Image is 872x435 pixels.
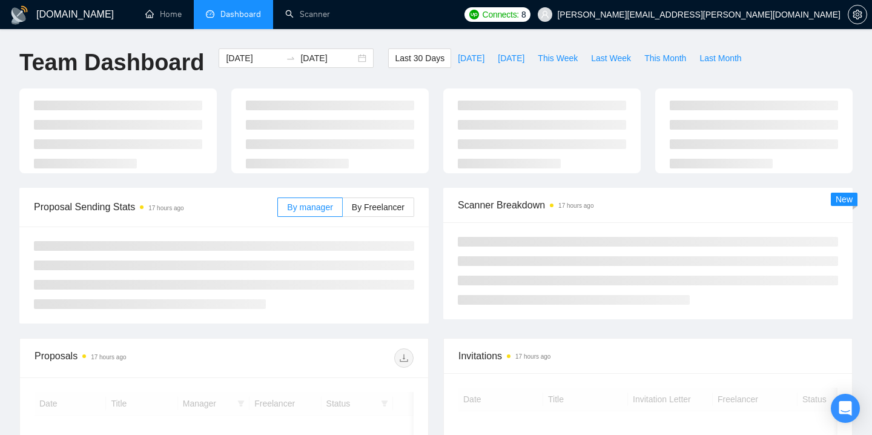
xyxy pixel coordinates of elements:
[515,353,550,360] time: 17 hours ago
[521,8,526,21] span: 8
[541,10,549,19] span: user
[35,348,224,368] div: Proposals
[145,9,182,19] a: homeHome
[286,53,296,63] span: swap-right
[699,51,741,65] span: Last Month
[531,48,584,68] button: This Week
[644,51,686,65] span: This Month
[287,202,332,212] span: By manager
[206,10,214,18] span: dashboard
[848,5,867,24] button: setting
[584,48,638,68] button: Last Week
[286,53,296,63] span: to
[458,198,838,213] span: Scanner Breakdown
[148,205,183,211] time: 17 hours ago
[91,354,126,360] time: 17 hours ago
[836,194,853,204] span: New
[300,51,355,65] input: End date
[19,48,204,77] h1: Team Dashboard
[469,10,479,19] img: upwork-logo.png
[538,51,578,65] span: This Week
[226,51,281,65] input: Start date
[491,48,531,68] button: [DATE]
[558,202,593,209] time: 17 hours ago
[848,10,867,19] a: setting
[451,48,491,68] button: [DATE]
[352,202,405,212] span: By Freelancer
[638,48,693,68] button: This Month
[591,51,631,65] span: Last Week
[693,48,748,68] button: Last Month
[34,199,277,214] span: Proposal Sending Stats
[848,10,867,19] span: setting
[498,51,524,65] span: [DATE]
[285,9,330,19] a: searchScanner
[10,5,29,25] img: logo
[395,51,444,65] span: Last 30 Days
[831,394,860,423] div: Open Intercom Messenger
[220,9,261,19] span: Dashboard
[388,48,451,68] button: Last 30 Days
[483,8,519,21] span: Connects:
[458,348,837,364] span: Invitations
[458,51,484,65] span: [DATE]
